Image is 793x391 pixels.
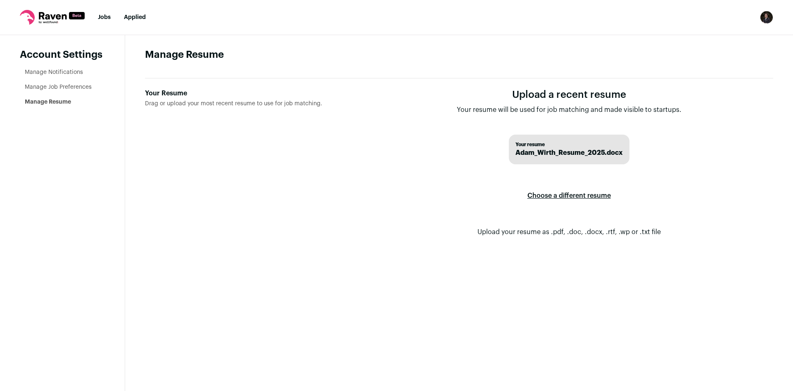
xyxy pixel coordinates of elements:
[25,99,71,105] a: Manage Resume
[20,48,105,62] header: Account Settings
[124,14,146,20] a: Applied
[457,105,681,115] p: Your resume will be used for job matching and made visible to startups.
[98,14,111,20] a: Jobs
[527,184,611,207] label: Choose a different resume
[515,141,623,148] span: Your resume
[145,88,351,98] div: Your Resume
[25,69,83,75] a: Manage Notifications
[25,84,92,90] a: Manage Job Preferences
[145,101,322,107] span: Drag or upload your most recent resume to use for job matching.
[477,227,661,237] p: Upload your resume as .pdf, .doc, .docx, .rtf, .wp or .txt file
[515,148,623,158] span: Adam_Wirth_Resume_2025.docx
[145,48,773,62] h1: Manage Resume
[760,11,773,24] button: Open dropdown
[760,11,773,24] img: 1782523-medium_jpg
[457,88,681,102] h1: Upload a recent resume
